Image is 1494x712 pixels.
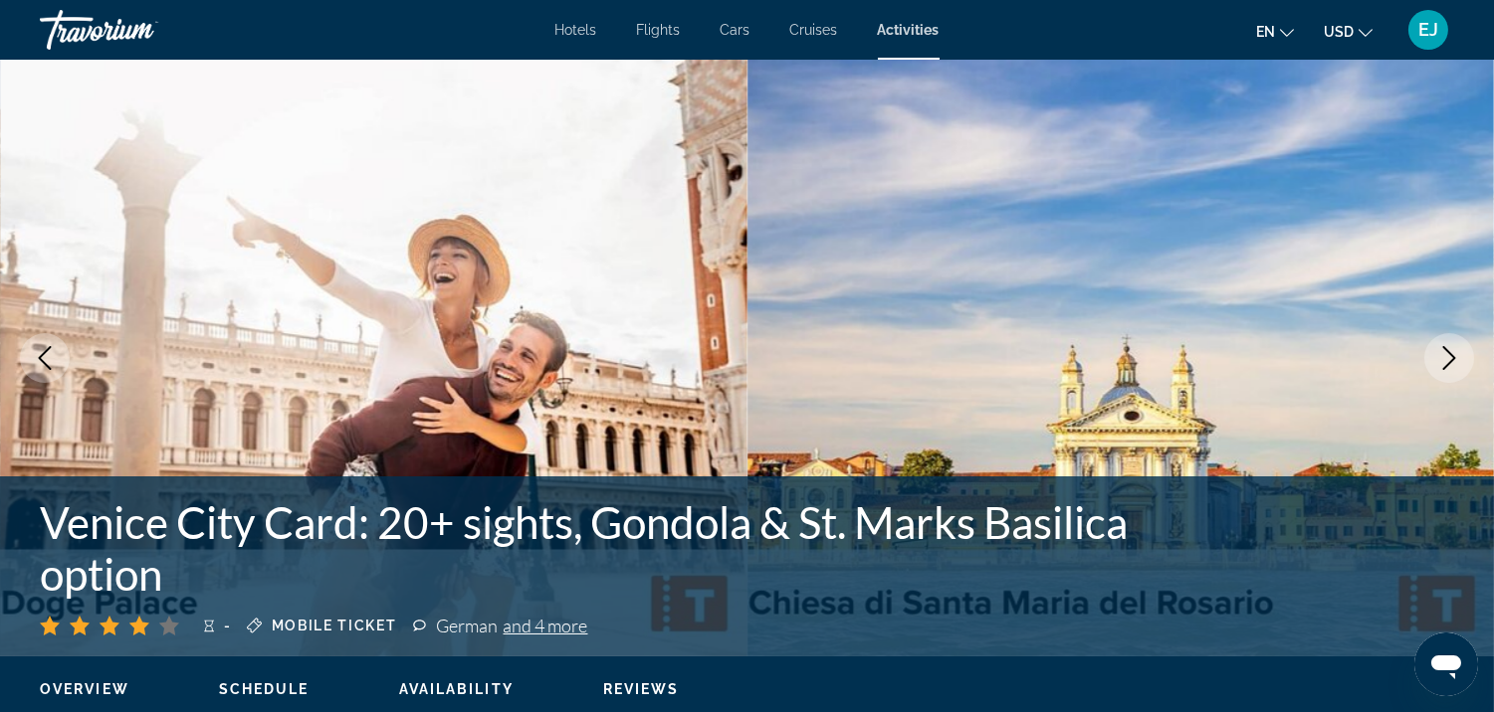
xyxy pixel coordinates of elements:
[20,333,70,383] button: Previous image
[1324,17,1373,46] button: Change currency
[219,681,310,697] span: Schedule
[555,22,597,38] a: Hotels
[1402,9,1454,51] button: User Menu
[399,681,514,697] span: Availability
[1414,632,1478,696] iframe: Button to launch messaging window
[1256,17,1294,46] button: Change language
[40,4,239,56] a: Travorium
[40,496,1136,600] h1: Venice City Card: 20+ sights, Gondola & St. Marks Basilica option
[637,22,681,38] a: Flights
[504,615,588,636] span: and 4 more
[219,680,310,698] button: Schedule
[1324,24,1354,40] span: USD
[1424,333,1474,383] button: Next image
[40,680,129,698] button: Overview
[224,618,232,633] span: -
[790,22,838,38] a: Cruises
[40,681,129,697] span: Overview
[721,22,750,38] a: Cars
[603,680,680,698] button: Reviews
[1256,24,1275,40] span: en
[878,22,940,38] a: Activities
[1418,20,1438,40] span: EJ
[437,615,588,636] div: German
[399,680,514,698] button: Availability
[603,681,680,697] span: Reviews
[272,618,397,633] span: Mobile ticket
